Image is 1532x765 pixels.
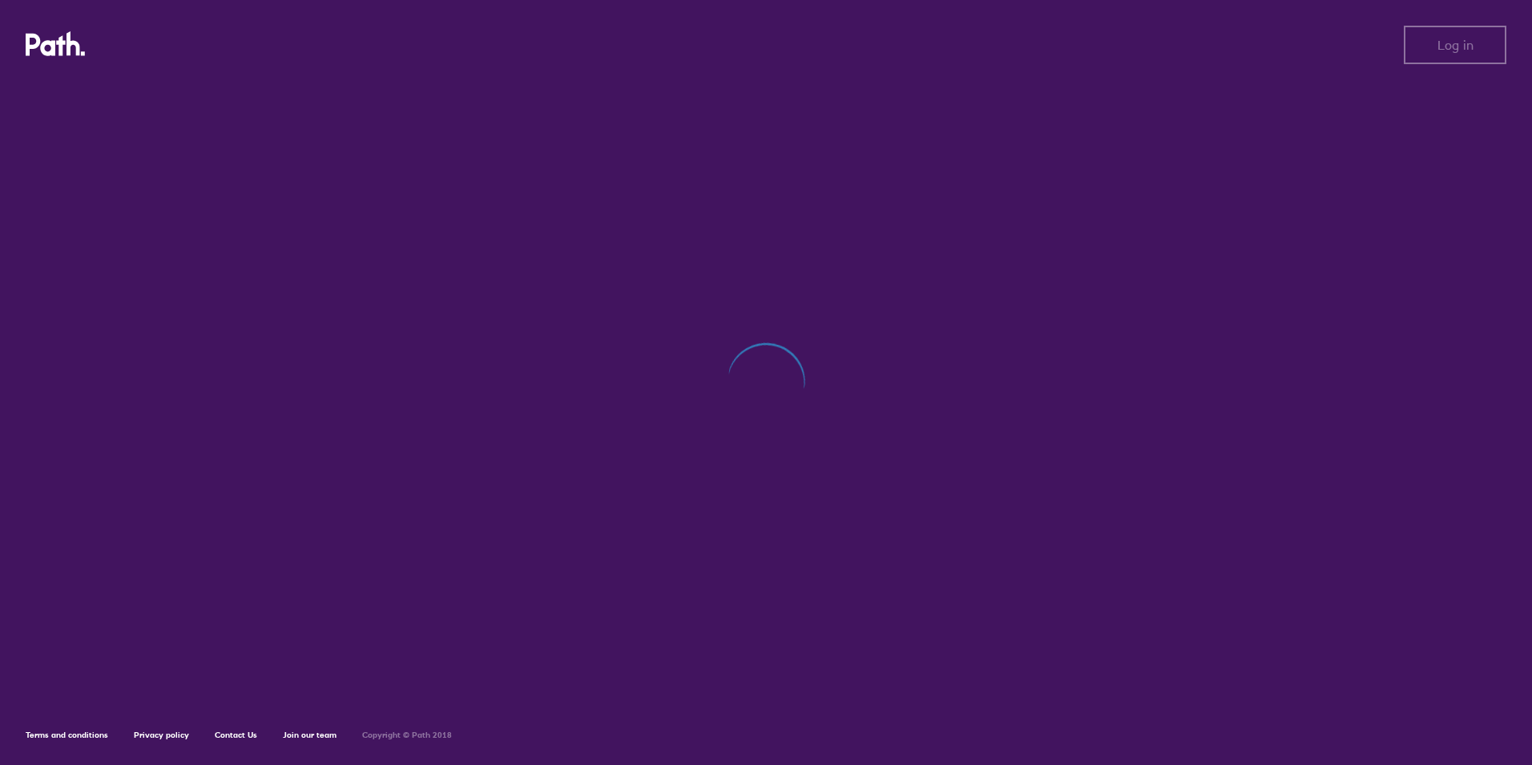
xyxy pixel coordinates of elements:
[1437,38,1474,52] span: Log in
[283,730,337,740] a: Join our team
[26,730,108,740] a: Terms and conditions
[1404,26,1506,64] button: Log in
[134,730,189,740] a: Privacy policy
[362,731,452,740] h6: Copyright © Path 2018
[215,730,257,740] a: Contact Us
